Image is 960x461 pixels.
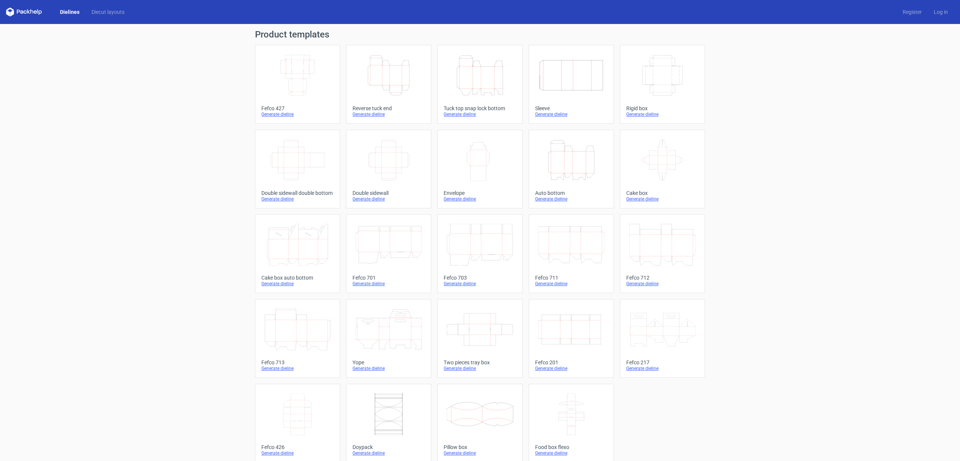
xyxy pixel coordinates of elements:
[85,8,130,16] a: Diecut layouts
[444,359,516,365] div: Two pieces tray box
[535,111,607,117] div: Generate dieline
[626,359,699,365] div: Fefco 217
[437,130,522,208] a: EnvelopeGenerate dieline
[54,8,85,16] a: Dielines
[352,111,425,117] div: Generate dieline
[255,214,340,293] a: Cake box auto bottomGenerate dieline
[444,190,516,196] div: Envelope
[620,45,705,124] a: Rigid boxGenerate dieline
[535,196,607,202] div: Generate dieline
[535,365,607,371] div: Generate dieline
[535,190,607,196] div: Auto bottom
[261,450,334,456] div: Generate dieline
[444,111,516,117] div: Generate dieline
[261,111,334,117] div: Generate dieline
[444,281,516,287] div: Generate dieline
[437,299,522,378] a: Two pieces tray boxGenerate dieline
[620,299,705,378] a: Fefco 217Generate dieline
[529,45,614,124] a: SleeveGenerate dieline
[437,214,522,293] a: Fefco 703Generate dieline
[626,196,699,202] div: Generate dieline
[261,190,334,196] div: Double sidewall double bottom
[535,359,607,365] div: Fefco 201
[261,105,334,111] div: Fefco 427
[352,105,425,111] div: Reverse tuck end
[529,214,614,293] a: Fefco 711Generate dieline
[352,365,425,371] div: Generate dieline
[444,105,516,111] div: Tuck top snap lock bottom
[352,444,425,450] div: Doypack
[626,190,699,196] div: Cake box
[529,130,614,208] a: Auto bottomGenerate dieline
[626,275,699,281] div: Fefco 712
[626,281,699,287] div: Generate dieline
[255,130,340,208] a: Double sidewall double bottomGenerate dieline
[535,275,607,281] div: Fefco 711
[255,30,705,39] h1: Product templates
[437,45,522,124] a: Tuck top snap lock bottomGenerate dieline
[444,444,516,450] div: Pillow box
[255,45,340,124] a: Fefco 427Generate dieline
[535,281,607,287] div: Generate dieline
[255,299,340,378] a: Fefco 713Generate dieline
[626,105,699,111] div: Rigid box
[352,196,425,202] div: Generate dieline
[529,299,614,378] a: Fefco 201Generate dieline
[535,105,607,111] div: Sleeve
[928,8,954,16] a: Log in
[897,8,928,16] a: Register
[261,196,334,202] div: Generate dieline
[346,45,431,124] a: Reverse tuck endGenerate dieline
[620,130,705,208] a: Cake boxGenerate dieline
[444,365,516,371] div: Generate dieline
[346,299,431,378] a: YopeGenerate dieline
[352,450,425,456] div: Generate dieline
[444,275,516,281] div: Fefco 703
[535,444,607,450] div: Food box flexo
[535,450,607,456] div: Generate dieline
[620,214,705,293] a: Fefco 712Generate dieline
[626,365,699,371] div: Generate dieline
[261,365,334,371] div: Generate dieline
[261,444,334,450] div: Fefco 426
[626,111,699,117] div: Generate dieline
[261,281,334,287] div: Generate dieline
[444,450,516,456] div: Generate dieline
[352,275,425,281] div: Fefco 701
[352,359,425,365] div: Yope
[346,130,431,208] a: Double sidewallGenerate dieline
[352,281,425,287] div: Generate dieline
[261,275,334,281] div: Cake box auto bottom
[261,359,334,365] div: Fefco 713
[444,196,516,202] div: Generate dieline
[346,214,431,293] a: Fefco 701Generate dieline
[352,190,425,196] div: Double sidewall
